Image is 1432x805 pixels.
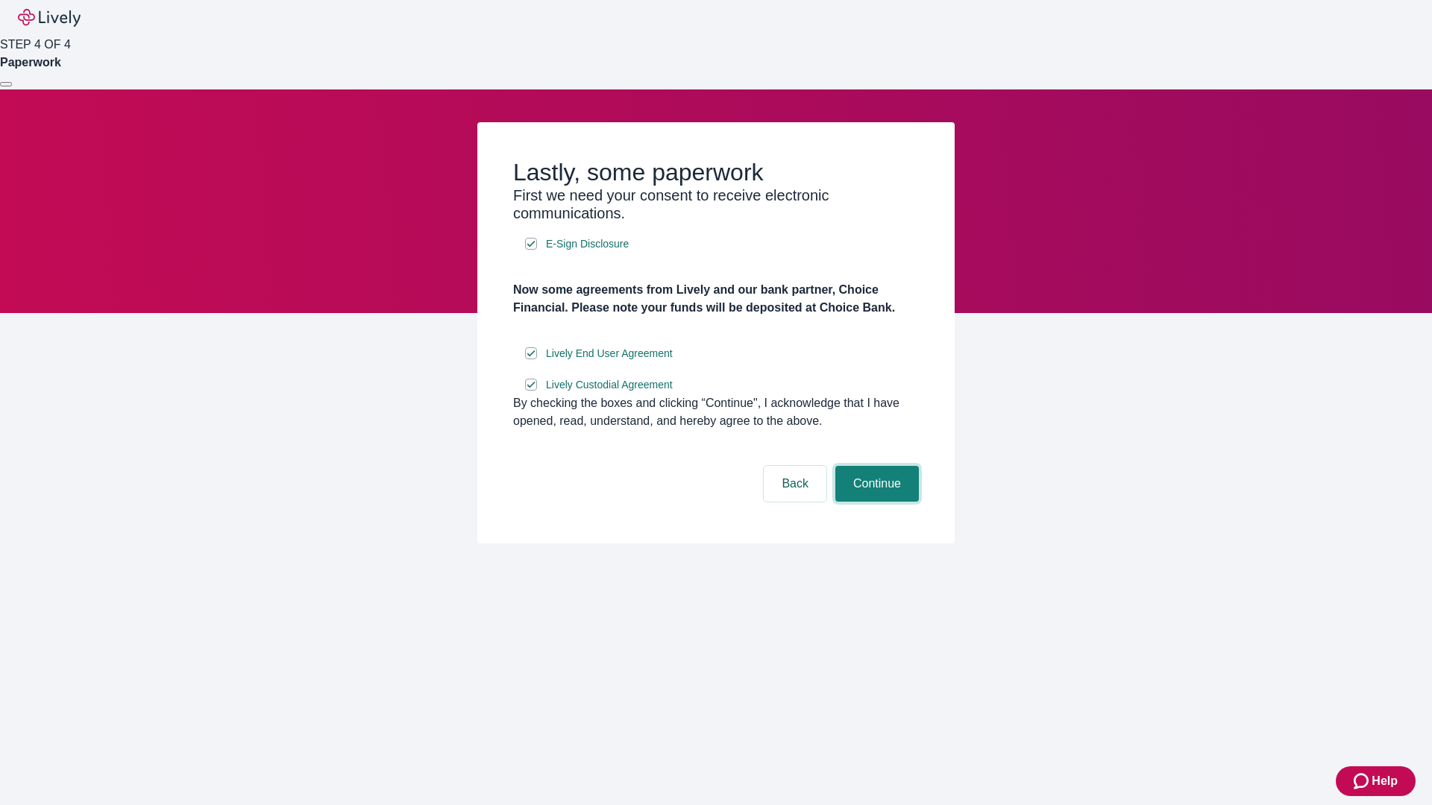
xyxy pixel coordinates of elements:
img: Lively [18,9,81,27]
svg: Zendesk support icon [1354,772,1372,790]
h3: First we need your consent to receive electronic communications. [513,186,919,222]
span: Help [1372,772,1398,790]
span: Lively End User Agreement [546,346,673,362]
h4: Now some agreements from Lively and our bank partner, Choice Financial. Please note your funds wi... [513,281,919,317]
button: Zendesk support iconHelp [1336,766,1416,796]
div: By checking the boxes and clicking “Continue", I acknowledge that I have opened, read, understand... [513,394,919,430]
button: Continue [835,466,919,502]
a: e-sign disclosure document [543,344,676,363]
a: e-sign disclosure document [543,235,632,253]
a: e-sign disclosure document [543,376,676,394]
span: Lively Custodial Agreement [546,377,673,393]
span: E-Sign Disclosure [546,236,629,252]
button: Back [764,466,826,502]
h2: Lastly, some paperwork [513,158,919,186]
